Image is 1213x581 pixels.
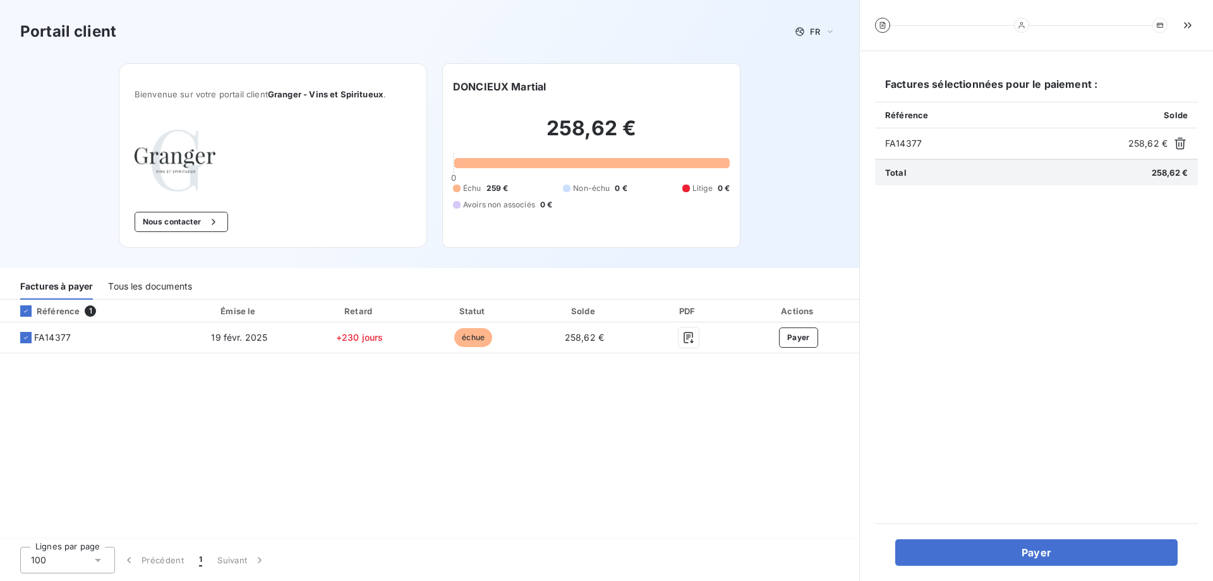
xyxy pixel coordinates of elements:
[615,183,627,194] span: 0 €
[779,327,818,348] button: Payer
[642,305,735,317] div: PDF
[336,332,383,343] span: +230 jours
[810,27,820,37] span: FR
[108,273,192,300] div: Tous les documents
[573,183,610,194] span: Non-échu
[135,89,411,99] span: Bienvenue sur votre portail client .
[20,273,93,300] div: Factures à payer
[1128,137,1168,150] span: 258,62 €
[453,79,546,94] h6: DONCIEUX Martial
[532,305,636,317] div: Solde
[305,305,414,317] div: Retard
[191,547,210,573] button: 1
[463,199,535,211] span: Avoirs non associés
[885,110,928,120] span: Référence
[179,305,299,317] div: Émise le
[565,332,604,343] span: 258,62 €
[540,199,552,211] span: 0 €
[718,183,730,194] span: 0 €
[268,89,383,99] span: Granger - Vins et Spiritueux
[210,547,274,573] button: Suivant
[211,332,267,343] span: 19 févr. 2025
[34,331,71,344] span: FA14377
[1152,168,1188,178] span: 258,62 €
[885,137,1123,150] span: FA14377
[135,130,215,192] img: Company logo
[885,168,907,178] span: Total
[453,116,730,154] h2: 258,62 €
[85,305,96,317] span: 1
[875,76,1198,102] h6: Factures sélectionnées pour le paiement :
[451,173,456,183] span: 0
[115,547,191,573] button: Précédent
[199,554,202,566] span: 1
[486,183,509,194] span: 259 €
[31,554,46,566] span: 100
[692,183,713,194] span: Litige
[419,305,527,317] div: Statut
[454,328,492,347] span: échue
[20,20,116,43] h3: Portail client
[135,212,228,232] button: Nous contacter
[740,305,857,317] div: Actions
[1164,110,1188,120] span: Solde
[463,183,481,194] span: Échu
[895,539,1178,566] button: Payer
[10,305,80,317] div: Référence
